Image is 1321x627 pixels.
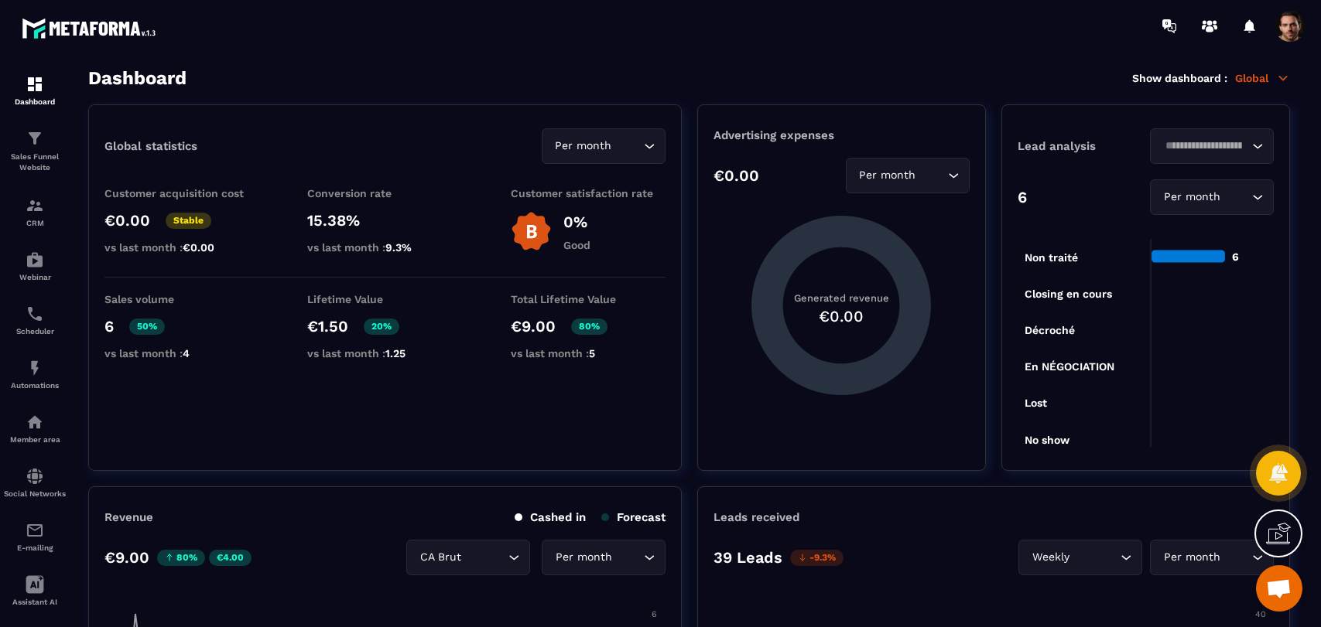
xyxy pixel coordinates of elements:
[1256,565,1302,612] div: Mở cuộc trò chuyện
[1073,549,1117,566] input: Search for option
[1160,549,1223,566] span: Per month
[1025,397,1047,409] tspan: Lost
[4,347,66,401] a: automationsautomationsAutomations
[511,317,556,336] p: €9.00
[104,347,259,360] p: vs last month :
[552,549,615,566] span: Per month
[26,521,44,540] img: email
[209,550,252,566] p: €4.00
[1223,549,1248,566] input: Search for option
[1235,71,1290,85] p: Global
[104,293,259,305] p: Sales volume
[1018,139,1146,153] p: Lead analysis
[714,166,759,185] p: €0.00
[26,359,44,377] img: automations
[1223,189,1248,206] input: Search for option
[26,250,44,269] img: automations
[129,319,165,335] p: 50%
[601,510,666,524] p: Forecast
[1160,138,1248,155] input: Search for option
[4,544,66,552] p: E-mailing
[615,138,640,155] input: Search for option
[1255,609,1266,619] tspan: 40
[4,185,66,239] a: formationformationCRM
[1025,288,1112,301] tspan: Closing en cours
[4,381,66,390] p: Automations
[846,158,970,193] div: Search for option
[183,241,214,254] span: €0.00
[511,293,666,305] p: Total Lifetime Value
[919,167,944,184] input: Search for option
[26,75,44,94] img: formation
[1160,189,1223,206] span: Per month
[104,510,153,524] p: Revenue
[385,241,412,254] span: 9.3%
[563,213,590,231] p: 0%
[714,128,970,142] p: Advertising expenses
[1025,434,1070,446] tspan: No show
[4,455,66,509] a: social-networksocial-networkSocial Networks
[4,273,66,281] p: Webinar
[4,327,66,336] p: Scheduler
[406,540,530,575] div: Search for option
[515,510,586,524] p: Cashed in
[4,118,66,185] a: formationformationSales Funnel Website
[1025,324,1075,336] tspan: Décroché
[1025,251,1078,264] tspan: Non traité
[571,319,607,335] p: 80%
[542,540,666,575] div: Search for option
[307,347,462,360] p: vs last month :
[1150,179,1274,215] div: Search for option
[4,293,66,347] a: schedulerschedulerScheduler
[104,187,259,199] p: Customer acquisition cost
[104,241,259,254] p: vs last month :
[1018,188,1027,206] p: 6
[511,211,552,252] img: b-badge-o.b3b20ee6.svg
[1132,72,1227,84] p: Show dashboard :
[511,187,666,199] p: Customer satisfaction rate
[307,187,462,199] p: Conversion rate
[652,609,657,619] tspan: 6
[4,435,66,444] p: Member area
[4,401,66,455] a: automationsautomationsMember area
[790,550,844,566] p: -9.3%
[166,213,211,229] p: Stable
[4,598,66,606] p: Assistant AI
[4,219,66,227] p: CRM
[542,128,666,164] div: Search for option
[104,211,150,230] p: €0.00
[1028,549,1073,566] span: Weekly
[364,319,399,335] p: 20%
[1150,540,1274,575] div: Search for option
[4,564,66,618] a: Assistant AI
[26,196,44,215] img: formation
[464,549,505,566] input: Search for option
[714,548,782,567] p: 39 Leads
[104,317,114,336] p: 6
[307,317,348,336] p: €1.50
[4,152,66,173] p: Sales Funnel Website
[511,347,666,360] p: vs last month :
[4,239,66,293] a: automationsautomationsWebinar
[183,347,190,360] span: 4
[88,67,187,89] h3: Dashboard
[4,509,66,564] a: emailemailE-mailing
[4,97,66,106] p: Dashboard
[307,211,462,230] p: 15.38%
[104,139,197,153] p: Global statistics
[307,241,462,254] p: vs last month :
[307,293,462,305] p: Lifetime Value
[856,167,919,184] span: Per month
[157,550,205,566] p: 80%
[22,14,161,43] img: logo
[714,510,799,524] p: Leads received
[4,63,66,118] a: formationformationDashboard
[416,549,464,566] span: CA Brut
[26,305,44,323] img: scheduler
[4,489,66,498] p: Social Networks
[552,138,615,155] span: Per month
[563,239,590,251] p: Good
[1018,540,1142,575] div: Search for option
[26,129,44,148] img: formation
[615,549,640,566] input: Search for option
